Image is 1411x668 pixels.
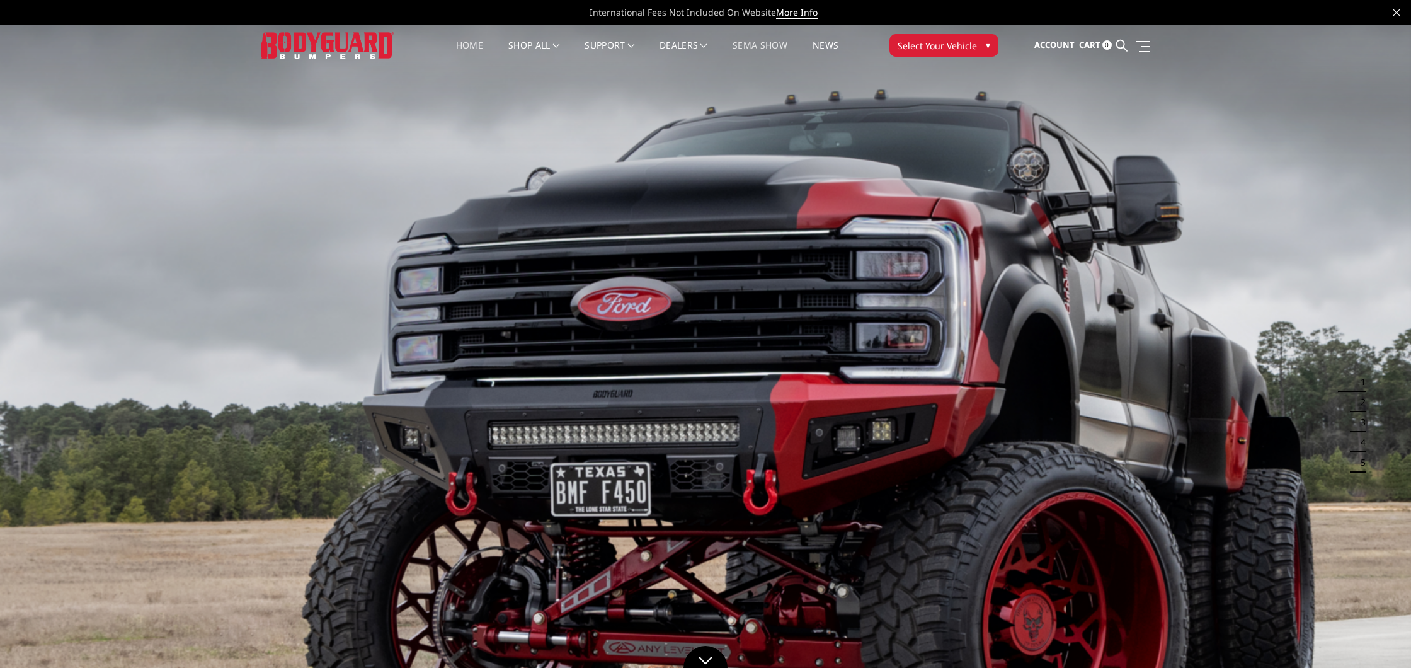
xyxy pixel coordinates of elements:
[683,646,728,668] a: Click to Down
[1353,392,1366,412] button: 2 of 5
[776,6,818,19] a: More Info
[508,41,559,66] a: shop all
[1353,432,1366,452] button: 4 of 5
[986,38,990,52] span: ▾
[889,34,998,57] button: Select Your Vehicle
[1353,412,1366,432] button: 3 of 5
[1034,39,1075,50] span: Account
[660,41,707,66] a: Dealers
[585,41,634,66] a: Support
[261,32,394,58] img: BODYGUARD BUMPERS
[456,41,483,66] a: Home
[898,39,977,52] span: Select Your Vehicle
[1353,452,1366,473] button: 5 of 5
[1348,608,1411,668] iframe: Chat Widget
[1034,28,1075,62] a: Account
[733,41,787,66] a: SEMA Show
[1102,40,1112,50] span: 0
[813,41,838,66] a: News
[1079,28,1112,62] a: Cart 0
[1079,39,1100,50] span: Cart
[1353,372,1366,392] button: 1 of 5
